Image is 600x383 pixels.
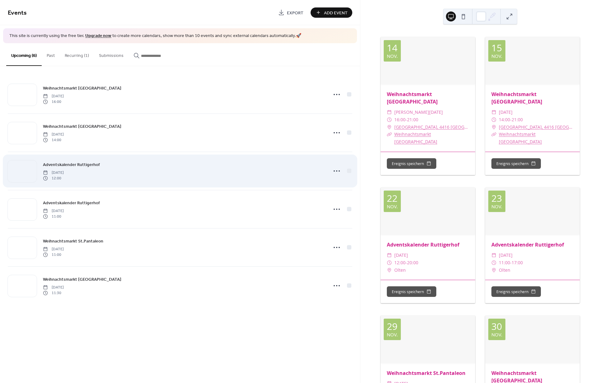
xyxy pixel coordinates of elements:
[491,158,541,169] button: Ereignis speichern
[407,259,418,266] span: 20:00
[394,123,469,131] a: [GEOGRAPHIC_DATA], 4416 [GEOGRAPHIC_DATA]
[485,241,580,248] div: Adventskalender Ruttigerhof
[387,123,392,131] div: ​
[387,259,392,266] div: ​
[43,200,100,206] span: Adventskalender Ruttigerhof
[491,123,496,131] div: ​
[387,266,392,274] div: ​
[394,131,437,145] a: Weihnachtsmarkt [GEOGRAPHIC_DATA]
[43,199,100,206] a: Adventskalender Ruttigerhof
[407,116,418,123] span: 21:00
[491,266,496,274] div: ​
[491,91,542,105] a: Weihnachtsmarkt [GEOGRAPHIC_DATA]
[85,32,111,40] a: Upgrade now
[387,91,438,105] a: Weihnachtsmarkt [GEOGRAPHIC_DATA]
[43,132,64,137] span: [DATE]
[510,259,512,266] span: -
[499,259,510,266] span: 11:00
[43,238,103,245] a: Weihnachtsmarkt St.Pantaleon
[512,116,523,123] span: 21:00
[387,108,392,116] div: ​
[491,251,496,259] div: ​
[43,246,64,252] span: [DATE]
[43,85,121,92] a: Weihnachtsmarkt [GEOGRAPHIC_DATA]
[491,322,502,331] div: 30
[499,108,513,116] span: [DATE]
[387,204,398,209] div: Nov.
[43,137,64,143] span: 14:00
[510,116,512,123] span: -
[43,252,64,258] span: 11:00
[43,93,64,99] span: [DATE]
[491,204,502,209] div: Nov.
[94,43,129,65] button: Submissions
[491,116,496,123] div: ​
[387,54,398,58] div: Nov.
[499,251,513,259] span: [DATE]
[491,194,502,203] div: 23
[274,7,308,18] a: Export
[491,332,502,337] div: Nov.
[491,131,496,138] div: ​
[43,214,64,219] span: 11:00
[387,322,397,331] div: 29
[43,208,64,214] span: [DATE]
[287,10,303,16] span: Export
[387,194,397,203] div: 22
[394,116,405,123] span: 16:00
[43,284,64,290] span: [DATE]
[394,251,408,259] span: [DATE]
[491,108,496,116] div: ​
[387,286,436,297] button: Ereignis speichern
[387,43,397,53] div: 14
[42,43,60,65] button: Past
[43,85,121,91] span: Weihnachtsmarkt [GEOGRAPHIC_DATA]
[387,251,392,259] div: ​
[394,266,406,274] span: Olten
[499,266,510,274] span: Olten
[6,43,42,66] button: Upcoming (6)
[43,176,64,181] span: 12:00
[387,131,392,138] div: ​
[491,54,502,58] div: Nov.
[387,332,398,337] div: Nov.
[9,33,301,39] span: This site is currently using the free tier. to create more calendars, show more than 10 events an...
[394,259,405,266] span: 12:00
[405,116,407,123] span: -
[491,43,502,53] div: 15
[43,290,64,296] span: 11:30
[43,170,64,175] span: [DATE]
[381,241,475,248] div: Adventskalender Ruttigerhof
[43,276,121,283] a: Weihnachtsmarkt [GEOGRAPHIC_DATA]
[43,99,64,105] span: 16:00
[60,43,94,65] button: Recurring (1)
[512,259,523,266] span: 17:00
[387,158,436,169] button: Ereignis speichern
[405,259,407,266] span: -
[387,370,466,376] a: Weihnachtsmarkt St.Pantaleon
[491,286,541,297] button: Ereignis speichern
[43,123,121,130] a: Weihnachtsmarkt [GEOGRAPHIC_DATA]
[499,123,574,131] a: [GEOGRAPHIC_DATA], 4416 [GEOGRAPHIC_DATA]
[311,7,352,18] button: Add Event
[394,108,443,116] span: [PERSON_NAME][DATE]
[387,116,392,123] div: ​
[491,259,496,266] div: ​
[8,7,27,19] span: Events
[499,116,510,123] span: 14:00
[43,161,100,168] a: Adventskalender Ruttigerhof
[324,10,348,16] span: Add Event
[499,131,542,145] a: Weihnachtsmarkt [GEOGRAPHIC_DATA]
